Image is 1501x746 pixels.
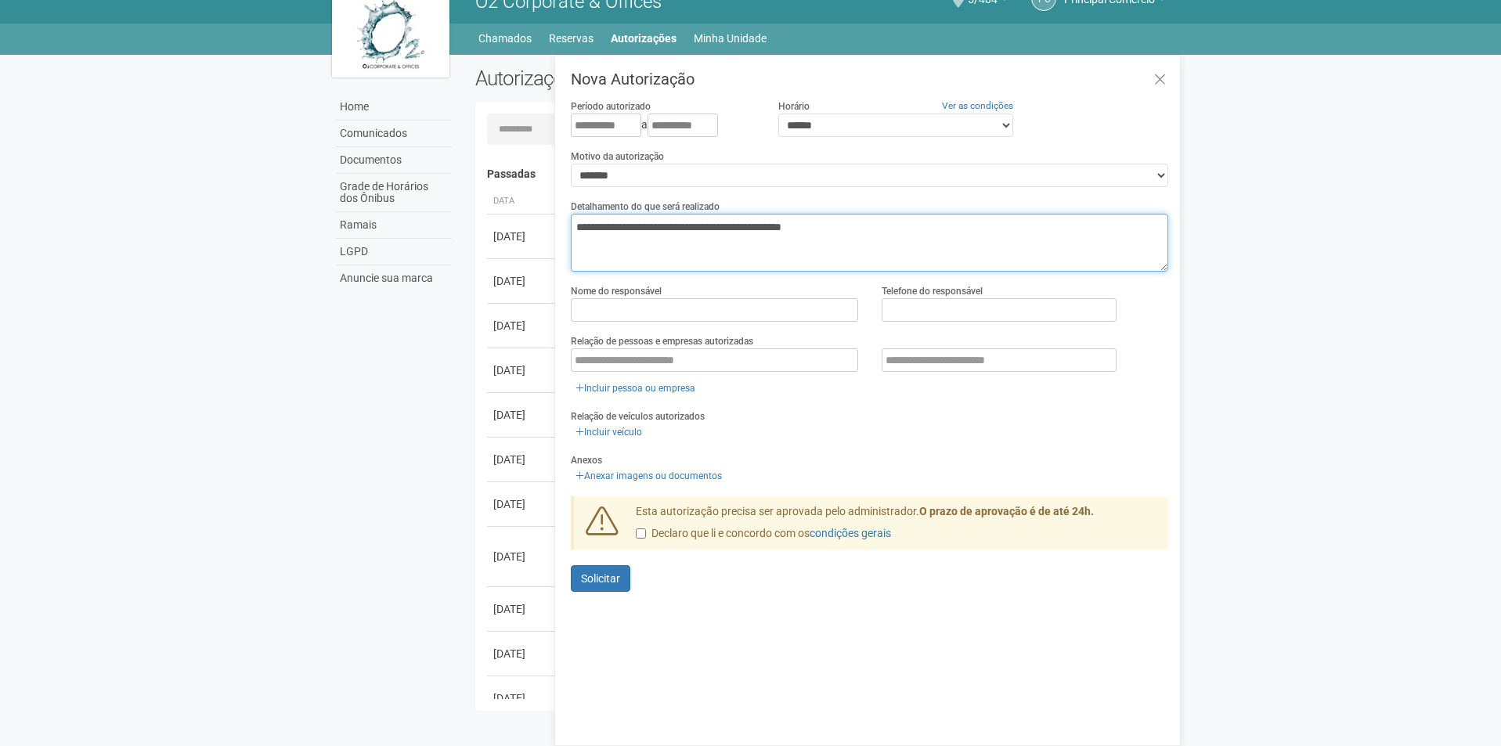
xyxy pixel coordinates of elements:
[549,27,594,49] a: Reservas
[571,200,720,214] label: Detalhamento do que será realizado
[493,407,551,423] div: [DATE]
[571,150,664,164] label: Motivo da autorização
[581,572,620,585] span: Solicitar
[475,67,810,90] h2: Autorizações
[336,212,452,239] a: Ramais
[942,100,1013,111] a: Ver as condições
[571,284,662,298] label: Nome do responsável
[919,505,1094,517] strong: O prazo de aprovação é de até 24h.
[493,452,551,467] div: [DATE]
[493,646,551,661] div: [DATE]
[336,174,452,212] a: Grade de Horários dos Ônibus
[493,549,551,564] div: [DATE]
[810,527,891,539] a: condições gerais
[336,265,452,291] a: Anuncie sua marca
[778,99,810,114] label: Horário
[611,27,677,49] a: Autorizações
[571,71,1168,87] h3: Nova Autorização
[493,496,551,512] div: [DATE]
[336,121,452,147] a: Comunicados
[487,189,557,214] th: Data
[487,168,1158,180] h4: Passadas
[336,94,452,121] a: Home
[571,423,647,441] a: Incluir veículo
[571,409,705,423] label: Relação de veículos autorizados
[571,380,700,397] a: Incluir pessoa ou empresa
[336,239,452,265] a: LGPD
[493,318,551,333] div: [DATE]
[571,467,727,485] a: Anexar imagens ou documentos
[624,504,1169,550] div: Esta autorização precisa ser aprovada pelo administrador.
[882,284,983,298] label: Telefone do responsável
[493,362,551,378] div: [DATE]
[493,601,551,617] div: [DATE]
[571,114,754,137] div: a
[336,147,452,174] a: Documentos
[636,526,891,542] label: Declaro que li e concordo com os
[493,273,551,289] div: [DATE]
[571,565,630,592] button: Solicitar
[694,27,767,49] a: Minha Unidade
[571,99,651,114] label: Período autorizado
[571,334,753,348] label: Relação de pessoas e empresas autorizadas
[478,27,532,49] a: Chamados
[493,229,551,244] div: [DATE]
[571,453,602,467] label: Anexos
[493,690,551,706] div: [DATE]
[636,528,646,539] input: Declaro que li e concordo com oscondições gerais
